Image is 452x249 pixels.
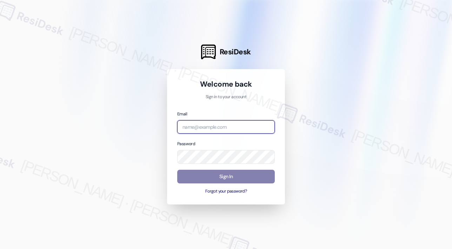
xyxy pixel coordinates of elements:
[201,45,216,59] img: ResiDesk Logo
[177,79,275,89] h1: Welcome back
[177,188,275,195] button: Forgot your password?
[177,111,187,117] label: Email
[177,141,195,147] label: Password
[177,120,275,134] input: name@example.com
[177,170,275,183] button: Sign In
[220,47,251,57] span: ResiDesk
[177,94,275,100] p: Sign in to your account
